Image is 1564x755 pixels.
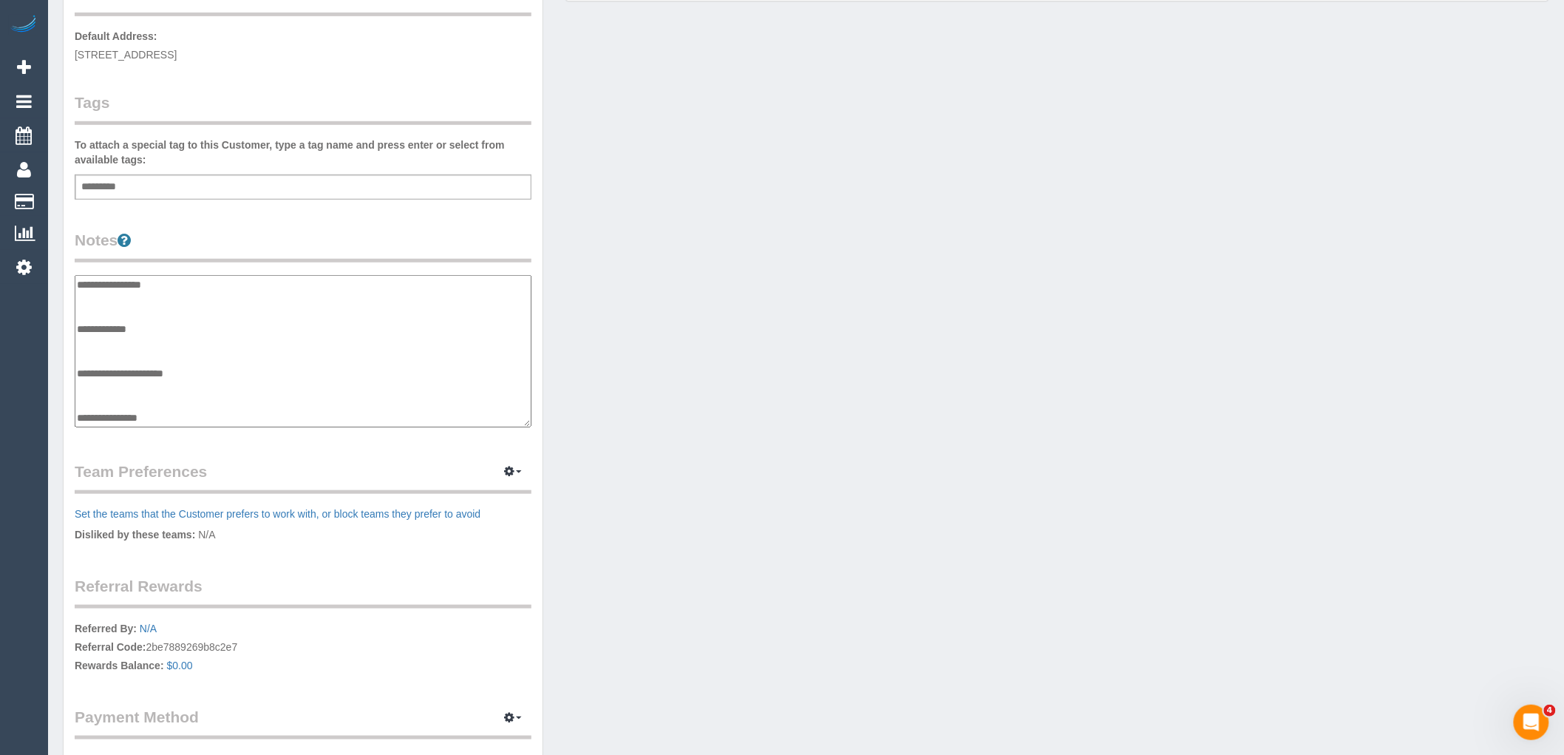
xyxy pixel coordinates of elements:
span: 4 [1544,705,1556,717]
p: 2be7889269b8c2e7 [75,621,531,677]
label: Rewards Balance: [75,658,164,673]
img: Automaid Logo [9,15,38,35]
a: $0.00 [167,660,193,671]
a: Set the teams that the Customer prefers to work with, or block teams they prefer to avoid [75,508,480,520]
span: N/A [198,529,215,541]
label: To attach a special tag to this Customer, type a tag name and press enter or select from availabl... [75,138,531,167]
span: [STREET_ADDRESS] [75,49,177,61]
label: Disliked by these teams: [75,527,195,542]
label: Default Address: [75,29,157,44]
legend: Tags [75,92,531,125]
label: Referral Code: [75,640,146,654]
a: N/A [140,623,157,634]
label: Referred By: [75,621,137,636]
legend: Notes [75,229,531,263]
legend: Team Preferences [75,461,531,494]
legend: Payment Method [75,706,531,739]
legend: Referral Rewards [75,575,531,609]
iframe: Intercom live chat [1514,705,1549,740]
